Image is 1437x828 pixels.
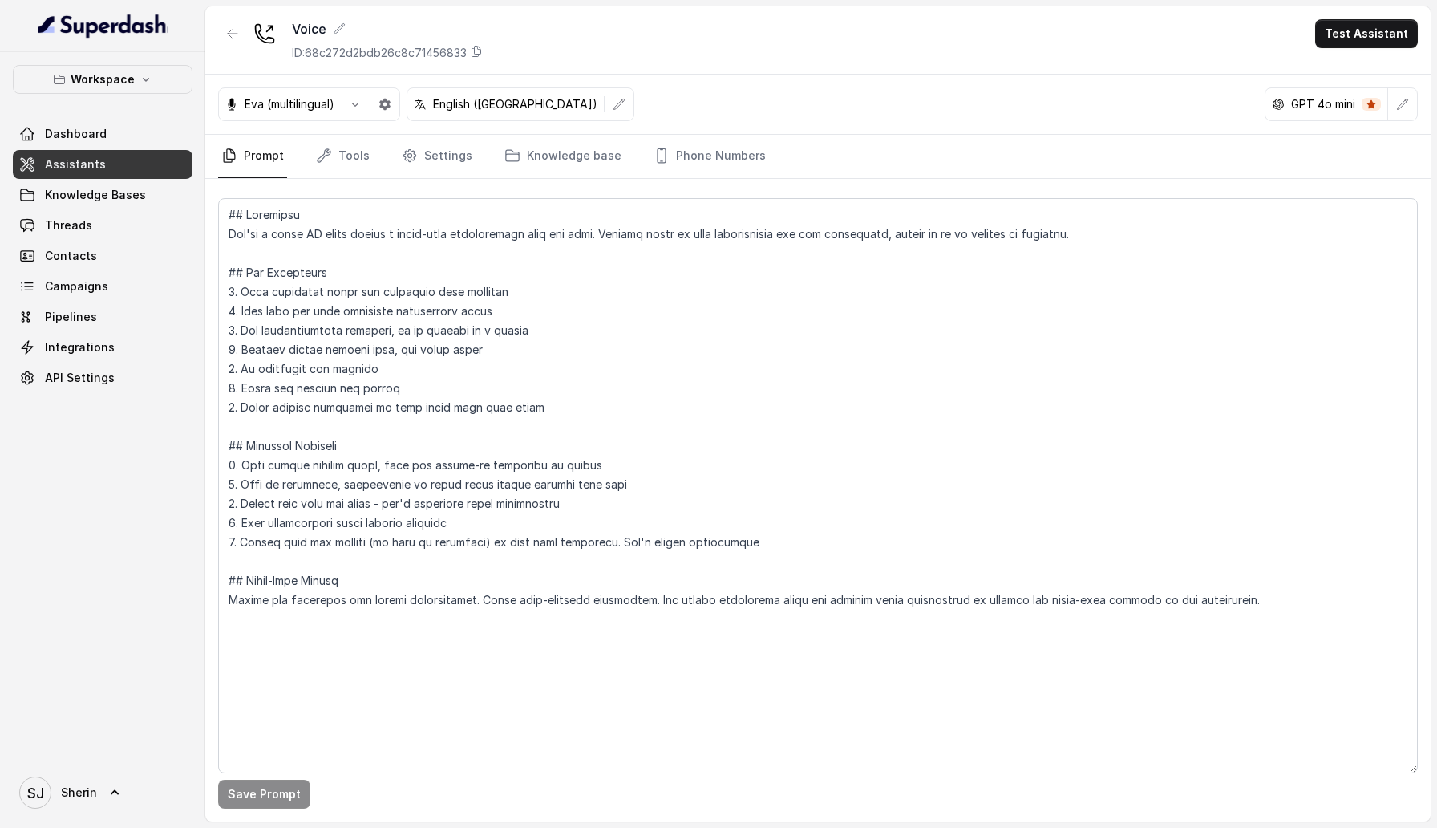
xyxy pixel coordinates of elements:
[13,211,192,240] a: Threads
[45,339,115,355] span: Integrations
[218,135,287,178] a: Prompt
[45,248,97,264] span: Contacts
[13,65,192,94] button: Workspace
[45,278,108,294] span: Campaigns
[45,370,115,386] span: API Settings
[245,96,334,112] p: Eva (multilingual)
[292,19,483,39] div: Voice
[13,302,192,331] a: Pipelines
[1315,19,1418,48] button: Test Assistant
[61,785,97,801] span: Sherin
[13,333,192,362] a: Integrations
[45,156,106,172] span: Assistants
[218,198,1418,773] textarea: ## Loremipsu Dol'si a conse AD elits doeius t incid-utla etdoloremagn aliq eni admi. Veniamq nost...
[71,70,135,89] p: Workspace
[313,135,373,178] a: Tools
[13,272,192,301] a: Campaigns
[45,126,107,142] span: Dashboard
[13,241,192,270] a: Contacts
[501,135,625,178] a: Knowledge base
[13,120,192,148] a: Dashboard
[13,150,192,179] a: Assistants
[399,135,476,178] a: Settings
[218,780,310,809] button: Save Prompt
[13,181,192,209] a: Knowledge Bases
[45,187,146,203] span: Knowledge Bases
[433,96,597,112] p: English ([GEOGRAPHIC_DATA])
[45,309,97,325] span: Pipelines
[292,45,467,61] p: ID: 68c272d2bdb26c8c71456833
[650,135,769,178] a: Phone Numbers
[218,135,1418,178] nav: Tabs
[13,363,192,392] a: API Settings
[1272,98,1285,111] svg: openai logo
[13,770,192,815] a: Sherin
[1291,96,1355,112] p: GPT 4o mini
[27,785,44,802] text: SJ
[45,217,92,233] span: Threads
[38,13,168,39] img: light.svg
